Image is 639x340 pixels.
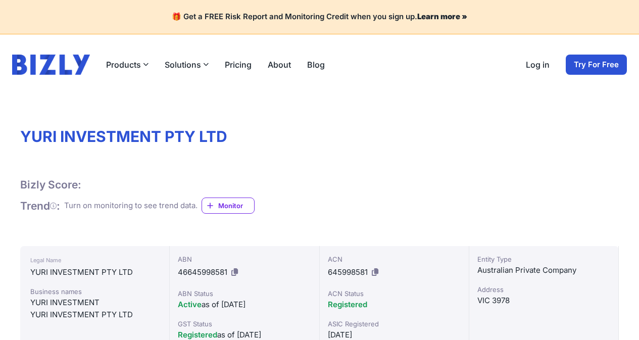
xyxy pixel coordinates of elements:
div: Turn on monitoring to see trend data. [64,200,198,212]
div: as of [DATE] [178,299,311,311]
h4: 🎁 Get a FREE Risk Report and Monitoring Credit when you sign up. [12,12,627,22]
button: Solutions [165,59,209,71]
a: Blog [307,59,325,71]
a: Try For Free [566,55,627,75]
a: Monitor [202,198,255,214]
div: Legal Name [30,254,159,266]
div: ASIC Registered [328,319,461,329]
a: Pricing [225,59,252,71]
div: YURI INVESTMENT PTY LTD [30,266,159,278]
span: 46645998581 [178,267,227,277]
h1: Bizly Score: [20,178,81,191]
div: Business names [30,286,159,297]
div: GST Status [178,319,311,329]
span: 645998581 [328,267,368,277]
div: Address [477,284,610,295]
div: ABN [178,254,311,264]
h1: YURI INVESTMENT PTY LTD [20,127,619,145]
span: Monitor [218,201,254,211]
div: ABN Status [178,288,311,299]
div: Australian Private Company [477,264,610,276]
span: Registered [178,330,217,339]
div: YURI INVESTMENT [30,297,159,309]
div: ACN [328,254,461,264]
span: Active [178,300,202,309]
span: Registered [328,300,367,309]
a: Log in [526,59,550,71]
a: Learn more » [417,12,467,21]
div: Entity Type [477,254,610,264]
div: ACN Status [328,288,461,299]
div: YURI INVESTMENT PTY LTD [30,309,159,321]
a: About [268,59,291,71]
div: VIC 3978 [477,295,610,307]
h1: Trend : [20,199,60,213]
button: Products [106,59,149,71]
